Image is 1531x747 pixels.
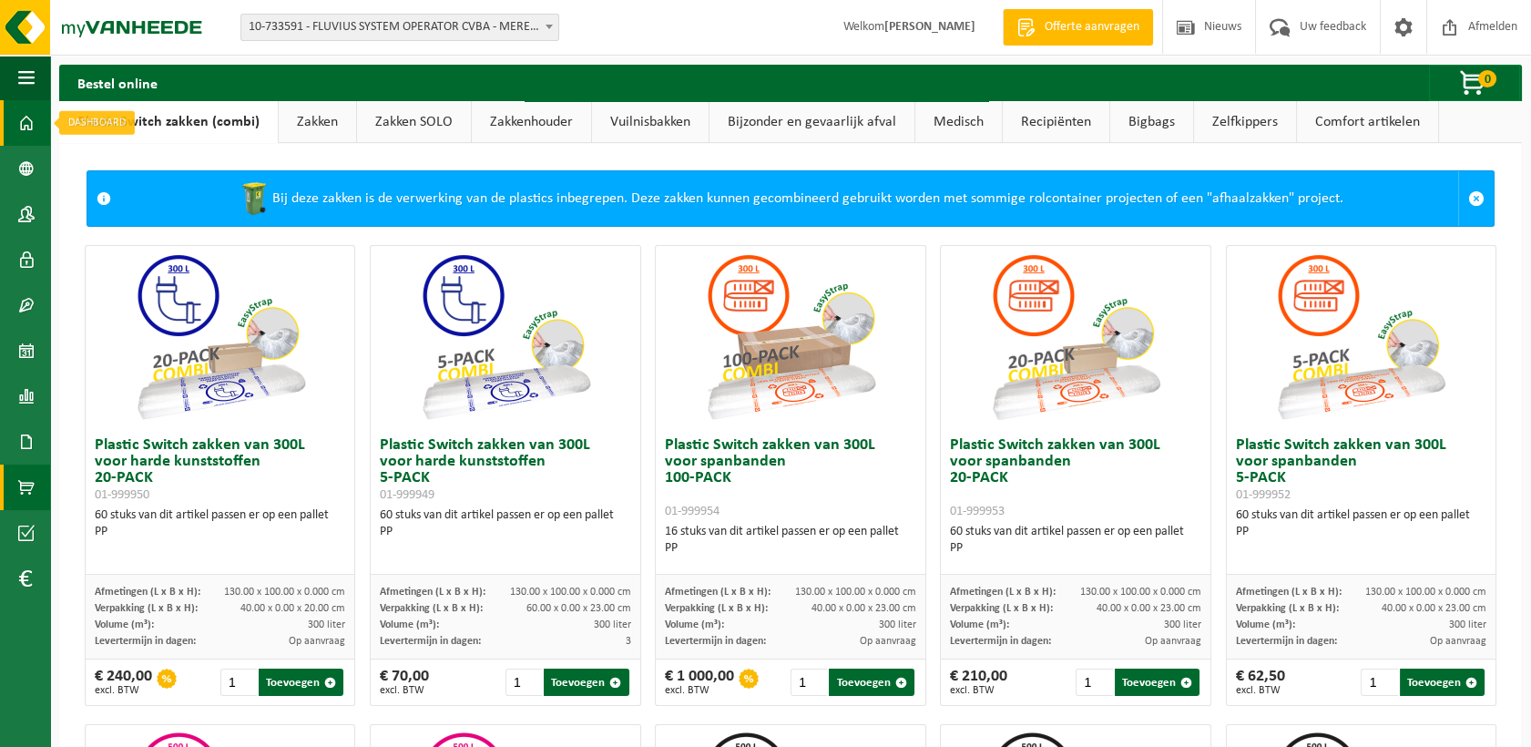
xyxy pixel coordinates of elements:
span: Verpakking (L x B x H): [380,603,483,614]
span: 10-733591 - FLUVIUS SYSTEM OPERATOR CVBA - MERELBEKE-MELLE [241,15,558,40]
span: 01-999949 [380,488,434,502]
span: 40.00 x 0.00 x 23.00 cm [1382,603,1486,614]
h2: Bestel online [59,65,176,100]
a: Zakken SOLO [357,101,471,143]
img: 01-999952 [1270,246,1452,428]
span: 300 liter [1449,619,1486,630]
a: Plastic Switch zakken (combi) [59,101,278,143]
div: PP [665,540,916,557]
span: Verpakking (L x B x H): [665,603,768,614]
a: Recipiënten [1003,101,1109,143]
span: 300 liter [1164,619,1201,630]
a: Comfort artikelen [1297,101,1438,143]
span: 40.00 x 0.00 x 23.00 cm [811,603,916,614]
span: excl. BTW [665,685,734,696]
span: 01-999950 [95,488,149,502]
span: Levertermijn in dagen: [1236,636,1337,647]
input: 1 [791,669,827,696]
span: 130.00 x 100.00 x 0.000 cm [224,587,345,598]
button: Toevoegen [544,669,628,696]
span: Afmetingen (L x B x H): [665,587,771,598]
div: PP [950,540,1201,557]
button: Toevoegen [259,669,343,696]
span: 130.00 x 100.00 x 0.000 cm [1080,587,1201,598]
button: 0 [1429,65,1520,101]
span: Volume (m³): [95,619,154,630]
button: Toevoegen [829,669,913,696]
span: Volume (m³): [950,619,1009,630]
span: 3 [626,636,631,647]
h3: Plastic Switch zakken van 300L voor spanbanden 20-PACK [950,437,1201,519]
span: Afmetingen (L x B x H): [380,587,485,598]
div: 60 stuks van dit artikel passen er op een pallet [380,507,631,540]
div: PP [380,524,631,540]
span: 130.00 x 100.00 x 0.000 cm [1365,587,1486,598]
input: 1 [1076,669,1112,696]
span: 300 liter [879,619,916,630]
span: 300 liter [594,619,631,630]
div: € 70,00 [380,669,429,696]
span: Verpakking (L x B x H): [1236,603,1339,614]
span: Levertermijn in dagen: [95,636,196,647]
div: € 1 000,00 [665,669,734,696]
div: 60 stuks van dit artikel passen er op een pallet [950,524,1201,557]
span: Levertermijn in dagen: [950,636,1051,647]
span: Offerte aanvragen [1040,18,1144,36]
a: Bigbags [1110,101,1193,143]
span: 01-999952 [1236,488,1291,502]
div: € 210,00 [950,669,1007,696]
span: 300 liter [308,619,345,630]
a: Zakken [279,101,356,143]
a: Medisch [915,101,1002,143]
span: 130.00 x 100.00 x 0.000 cm [795,587,916,598]
span: 01-999953 [950,505,1005,518]
span: Op aanvraag [860,636,916,647]
span: 40.00 x 0.00 x 20.00 cm [240,603,345,614]
button: Toevoegen [1400,669,1485,696]
div: 60 stuks van dit artikel passen er op een pallet [95,507,346,540]
span: Op aanvraag [1430,636,1486,647]
img: 01-999954 [699,246,882,428]
a: Zakkenhouder [472,101,591,143]
h3: Plastic Switch zakken van 300L voor spanbanden 100-PACK [665,437,916,519]
span: Verpakking (L x B x H): [95,603,198,614]
a: Offerte aanvragen [1003,9,1153,46]
img: 01-999950 [129,246,311,428]
span: Volume (m³): [380,619,439,630]
span: 10-733591 - FLUVIUS SYSTEM OPERATOR CVBA - MERELBEKE-MELLE [240,14,559,41]
span: Op aanvraag [289,636,345,647]
span: 40.00 x 0.00 x 23.00 cm [1097,603,1201,614]
button: Toevoegen [1115,669,1199,696]
div: 60 stuks van dit artikel passen er op een pallet [1236,507,1487,540]
span: 01-999954 [665,505,720,518]
a: Zelfkippers [1194,101,1296,143]
a: Sluit melding [1458,171,1494,226]
h3: Plastic Switch zakken van 300L voor harde kunststoffen 5-PACK [380,437,631,503]
span: Levertermijn in dagen: [380,636,481,647]
span: Verpakking (L x B x H): [950,603,1053,614]
span: Levertermijn in dagen: [665,636,766,647]
h3: Plastic Switch zakken van 300L voor spanbanden 5-PACK [1236,437,1487,503]
img: 01-999949 [414,246,597,428]
div: € 240,00 [95,669,152,696]
input: 1 [505,669,542,696]
span: Afmetingen (L x B x H): [1236,587,1342,598]
span: Afmetingen (L x B x H): [950,587,1056,598]
a: Vuilnisbakken [592,101,709,143]
a: Bijzonder en gevaarlijk afval [709,101,914,143]
span: 0 [1478,70,1496,87]
input: 1 [1361,669,1397,696]
img: WB-0240-HPE-GN-50.png [236,180,272,217]
span: excl. BTW [950,685,1007,696]
div: PP [1236,524,1487,540]
div: Bij deze zakken is de verwerking van de plastics inbegrepen. Deze zakken kunnen gecombineerd gebr... [120,171,1458,226]
span: Volume (m³): [1236,619,1295,630]
div: € 62,50 [1236,669,1285,696]
span: 60.00 x 0.00 x 23.00 cm [526,603,631,614]
span: Op aanvraag [1145,636,1201,647]
span: excl. BTW [95,685,152,696]
img: 01-999953 [985,246,1167,428]
div: 16 stuks van dit artikel passen er op een pallet [665,524,916,557]
h3: Plastic Switch zakken van 300L voor harde kunststoffen 20-PACK [95,437,346,503]
span: Afmetingen (L x B x H): [95,587,200,598]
